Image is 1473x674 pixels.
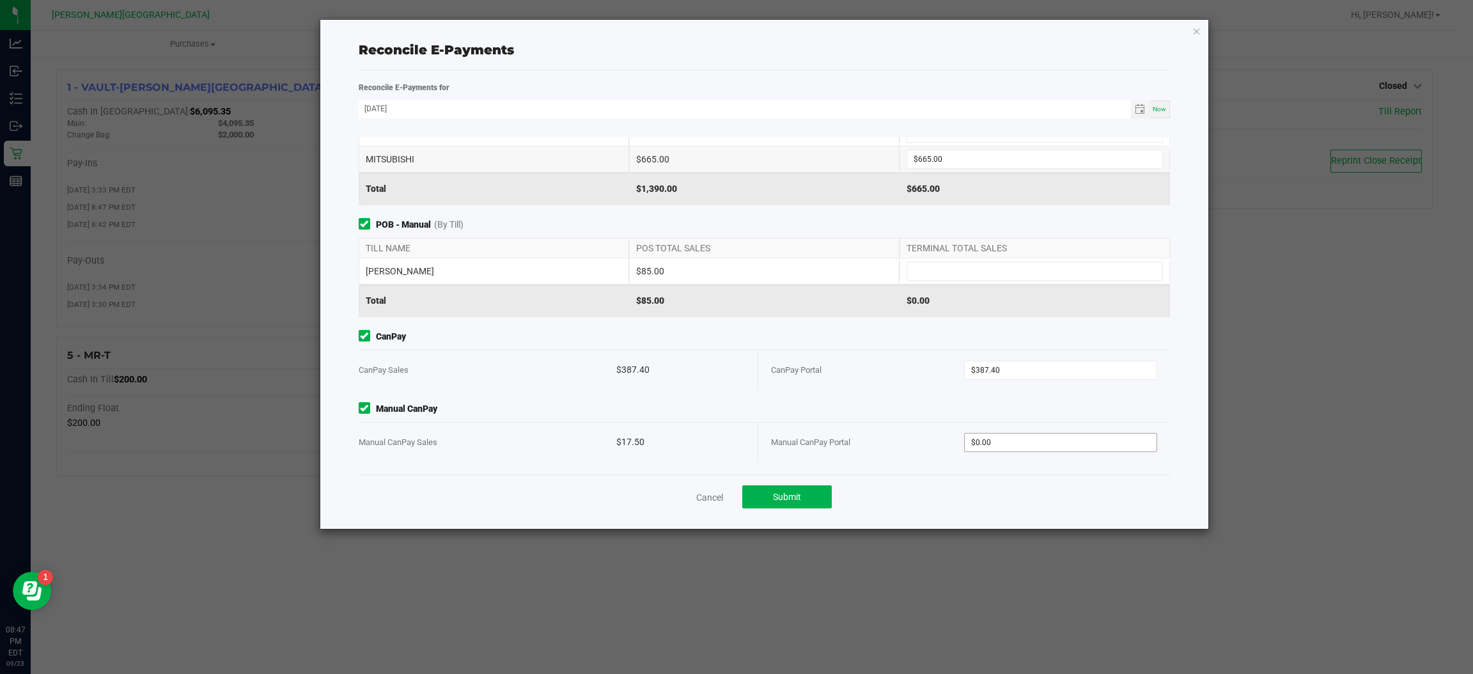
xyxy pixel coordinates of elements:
[359,218,376,231] form-toggle: Include in reconciliation
[629,173,900,205] div: $1,390.00
[359,100,1132,116] input: Date
[771,437,850,447] span: Manual CanPay Portal
[359,402,376,416] form-toggle: Include in reconciliation
[13,572,51,610] iframe: Resource center
[900,173,1170,205] div: $665.00
[376,218,431,231] strong: POB - Manual
[359,83,449,92] strong: Reconcile E-Payments for
[434,218,464,231] span: (By Till)
[359,146,629,172] div: MITSUBISHI
[359,40,1170,59] div: Reconcile E-Payments
[696,491,723,504] a: Cancel
[359,365,409,375] span: CanPay Sales
[1153,106,1166,113] span: Now
[742,485,832,508] button: Submit
[773,492,801,502] span: Submit
[629,239,900,258] div: POS TOTAL SALES
[359,173,629,205] div: Total
[616,350,745,389] div: $387.40
[38,570,53,585] iframe: Resource center unread badge
[376,402,437,416] strong: Manual CanPay
[629,146,900,172] div: $665.00
[629,285,900,317] div: $85.00
[359,437,437,447] span: Manual CanPay Sales
[629,258,900,284] div: $85.00
[900,285,1170,317] div: $0.00
[359,285,629,317] div: Total
[359,239,629,258] div: TILL NAME
[616,423,745,462] div: $17.50
[359,330,376,343] form-toggle: Include in reconciliation
[376,330,406,343] strong: CanPay
[359,258,629,284] div: [PERSON_NAME]
[1131,100,1150,118] span: Toggle calendar
[900,239,1170,258] div: TERMINAL TOTAL SALES
[771,365,822,375] span: CanPay Portal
